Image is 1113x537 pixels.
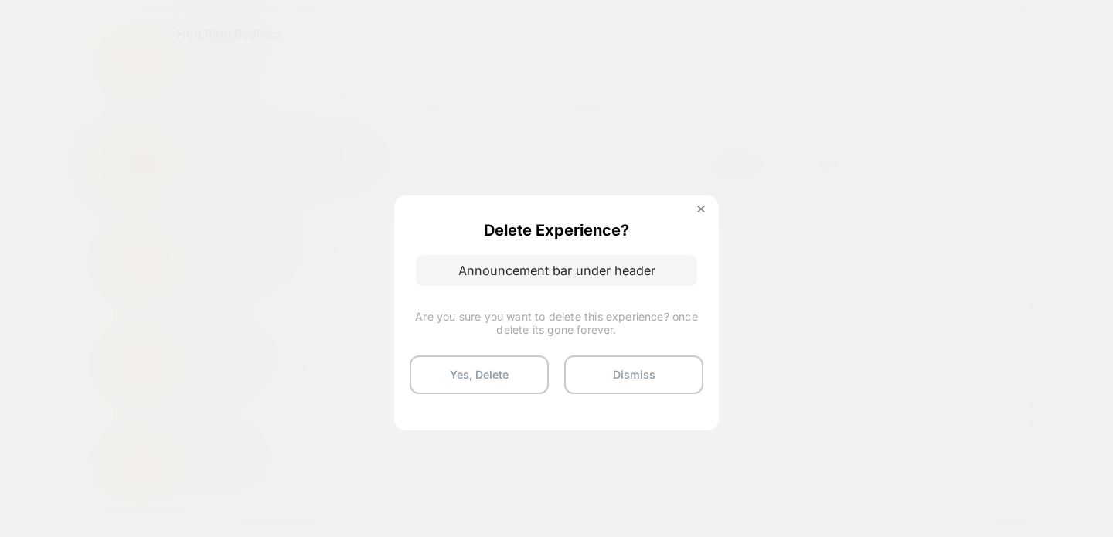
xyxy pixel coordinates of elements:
button: Dismiss [564,355,703,394]
img: close [697,206,705,213]
p: Announcement bar under header [416,255,697,286]
span: Are you sure you want to delete this experience? once delete its gone forever. [410,310,703,336]
button: Yes, Delete [410,355,549,394]
p: Delete Experience? [484,221,629,240]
